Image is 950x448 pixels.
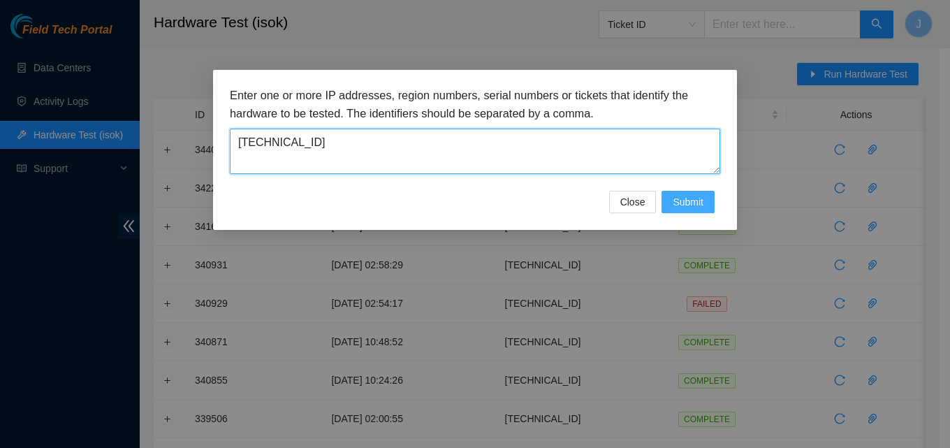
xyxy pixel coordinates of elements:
[620,194,645,210] span: Close
[230,87,720,122] h3: Enter one or more IP addresses, region numbers, serial numbers or tickets that identify the hardw...
[230,129,720,174] textarea: [TECHNICAL_ID]
[609,191,657,213] button: Close
[673,194,703,210] span: Submit
[662,191,715,213] button: Submit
